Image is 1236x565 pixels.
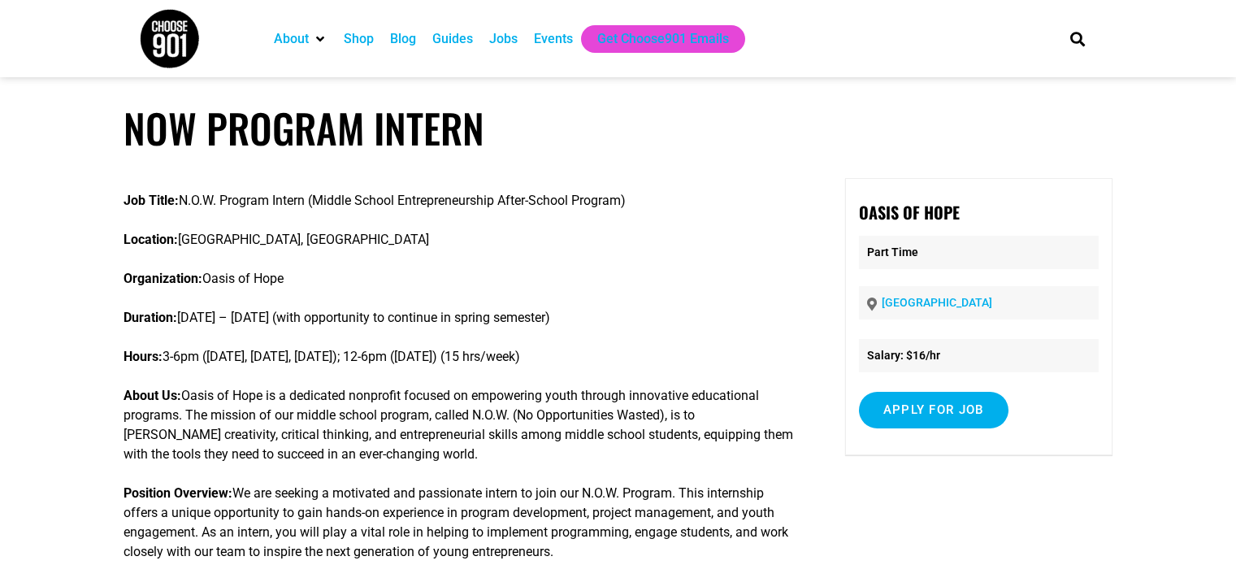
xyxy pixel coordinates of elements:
[124,193,179,208] strong: Job Title:
[344,29,374,49] a: Shop
[124,271,202,286] strong: Organization:
[534,29,573,49] a: Events
[489,29,518,49] a: Jobs
[124,269,796,289] p: Oasis of Hope
[390,29,416,49] a: Blog
[124,386,796,464] p: Oasis of Hope is a dedicated nonprofit focused on empowering youth through innovative educational...
[597,29,729,49] a: Get Choose901 Emails
[124,310,177,325] strong: Duration:
[432,29,473,49] a: Guides
[859,200,960,224] strong: Oasis of Hope
[1064,25,1091,52] div: Search
[859,392,1008,428] input: Apply for job
[124,308,796,328] p: [DATE] – [DATE] (with opportunity to continue in spring semester)
[124,232,178,247] strong: Location:
[124,191,796,211] p: N.O.W. Program Intern (Middle School Entrepreneurship After-School Program)
[124,349,163,364] strong: Hours:
[124,104,1112,152] h1: NOW Program Intern
[274,29,309,49] a: About
[124,230,796,250] p: [GEOGRAPHIC_DATA], [GEOGRAPHIC_DATA]
[124,388,181,403] strong: About Us:
[266,25,336,53] div: About
[859,236,1099,269] p: Part Time
[859,339,1099,372] li: Salary: $16/hr
[266,25,1043,53] nav: Main nav
[882,296,992,309] a: [GEOGRAPHIC_DATA]
[124,484,796,562] p: We are seeking a motivated and passionate intern to join our N.O.W. Program. This internship offe...
[124,485,232,501] strong: Position Overview:
[124,347,796,367] p: 3-6pm ([DATE], [DATE], [DATE]); 12-6pm ([DATE]) (15 hrs/week)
